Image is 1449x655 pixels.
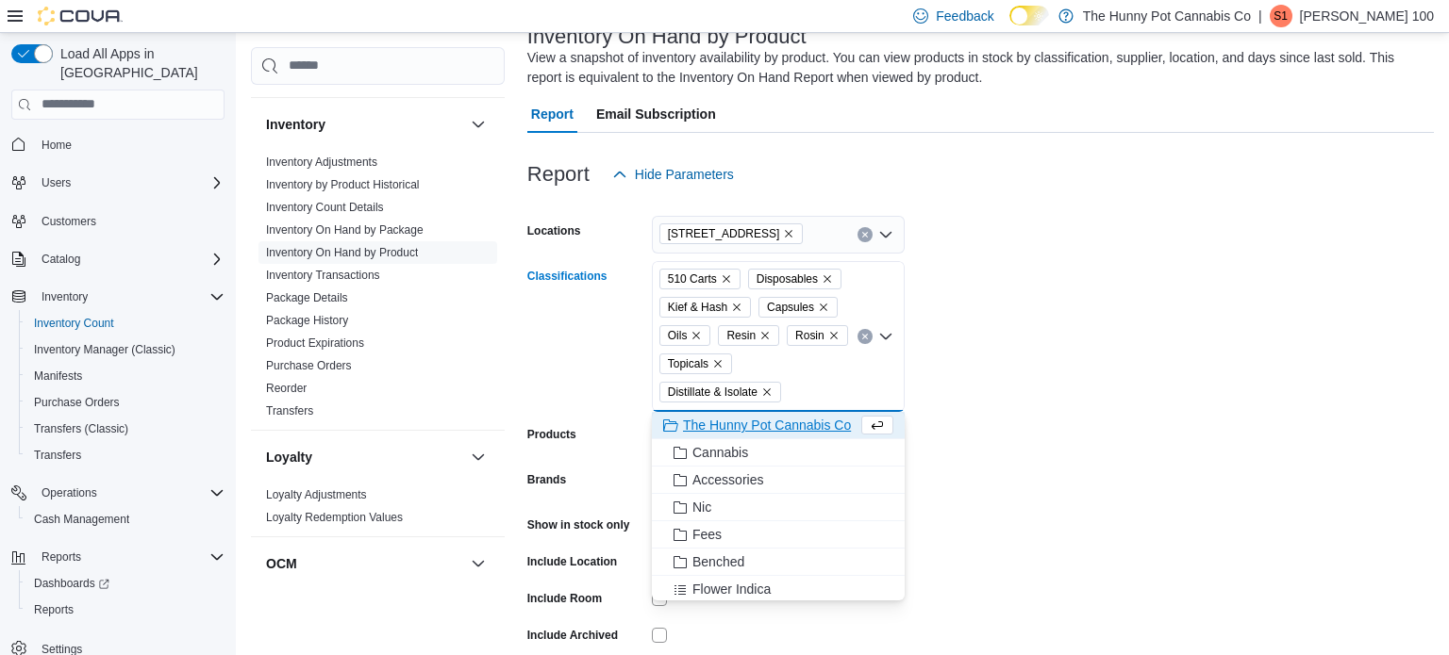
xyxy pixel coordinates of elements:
[668,270,717,288] span: 510 Carts
[34,248,225,270] span: Catalog
[266,290,348,305] span: Package Details
[266,314,348,327] a: Package History
[767,298,814,317] span: Capsules
[19,570,232,597] a: Dashboards
[34,133,225,156] span: Home
[795,326,824,345] span: Rosin
[761,386,773,398] button: Remove Distillate & Isolate from selection in this group
[712,358,724,369] button: Remove Topicals from selection in this group
[721,273,732,285] button: Remove 510 Carts from selection in this group
[659,297,751,318] span: Kief & Hash
[1009,25,1010,26] span: Dark Mode
[858,329,873,344] button: Clear input
[731,302,742,313] button: Remove Kief & Hash from selection in this group
[26,598,81,621] a: Reports
[42,252,80,267] span: Catalog
[691,330,702,341] button: Remove Oils from selection in this group
[19,310,232,336] button: Inventory Count
[266,336,364,350] a: Product Expirations
[26,418,136,440] a: Transfers (Classic)
[1300,5,1434,27] p: [PERSON_NAME] 100
[26,598,225,621] span: Reports
[1274,5,1288,27] span: S1
[34,602,74,617] span: Reports
[692,525,722,544] span: Fees
[34,316,114,331] span: Inventory Count
[527,223,581,238] label: Locations
[4,131,232,158] button: Home
[527,628,618,643] label: Include Archived
[266,178,420,191] a: Inventory by Product Historical
[758,297,838,318] span: Capsules
[692,580,771,598] span: Flower Indica
[266,245,418,260] span: Inventory On Hand by Product
[718,325,779,346] span: Resin
[266,246,418,259] a: Inventory On Hand by Product
[26,391,127,414] a: Purchase Orders
[1083,5,1251,27] p: The Hunny Pot Cannabis Co
[652,467,905,494] button: Accessories
[531,95,574,133] span: Report
[266,554,297,573] h3: OCM
[858,227,873,242] button: Clear input
[19,442,232,468] button: Transfers
[53,44,225,82] span: Load All Apps in [GEOGRAPHIC_DATA]
[467,552,490,575] button: OCM
[635,165,734,184] span: Hide Parameters
[726,326,756,345] span: Resin
[34,172,225,194] span: Users
[668,354,708,373] span: Topicals
[26,418,225,440] span: Transfers (Classic)
[527,554,617,569] label: Include Location
[527,427,576,442] label: Products
[19,363,232,389] button: Manifests
[251,483,505,536] div: Loyalty
[4,284,232,310] button: Inventory
[26,338,183,361] a: Inventory Manager (Classic)
[783,228,794,239] button: Remove 400 Pacific Ave from selection in this group
[26,365,90,387] a: Manifests
[266,336,364,351] span: Product Expirations
[692,470,763,489] span: Accessories
[266,448,463,467] button: Loyalty
[787,325,848,346] span: Rosin
[266,269,380,282] a: Inventory Transactions
[266,487,367,502] span: Loyalty Adjustments
[26,312,122,335] a: Inventory Count
[19,336,232,363] button: Inventory Manager (Classic)
[19,416,232,442] button: Transfers (Classic)
[692,443,748,462] span: Cannabis
[748,269,841,289] span: Disposables
[19,389,232,416] button: Purchase Orders
[266,382,307,395] a: Reorder
[34,342,175,357] span: Inventory Manager (Classic)
[605,156,741,193] button: Hide Parameters
[659,269,741,289] span: 510 Carts
[34,368,82,384] span: Manifests
[34,546,89,568] button: Reports
[659,325,711,346] span: Oils
[19,506,232,532] button: Cash Management
[34,134,79,156] a: Home
[34,395,120,410] span: Purchase Orders
[4,170,232,196] button: Users
[34,248,88,270] button: Catalog
[42,485,97,500] span: Operations
[652,494,905,521] button: Nic
[19,597,232,623] button: Reports
[266,268,380,283] span: Inventory Transactions
[757,270,818,288] span: Disposables
[26,444,89,467] a: Transfers
[659,353,732,374] span: Topicals
[26,508,137,531] a: Cash Management
[266,511,403,524] a: Loyalty Redemption Values
[34,482,225,504] span: Operations
[26,572,225,595] span: Dashboards
[527,163,590,186] h3: Report
[668,326,688,345] span: Oils
[251,151,505,430] div: Inventory
[818,302,829,313] button: Remove Capsules from selection in this group
[692,552,744,571] span: Benched
[878,227,893,242] button: Open list of options
[652,412,905,439] button: The Hunny Pot Cannabis Co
